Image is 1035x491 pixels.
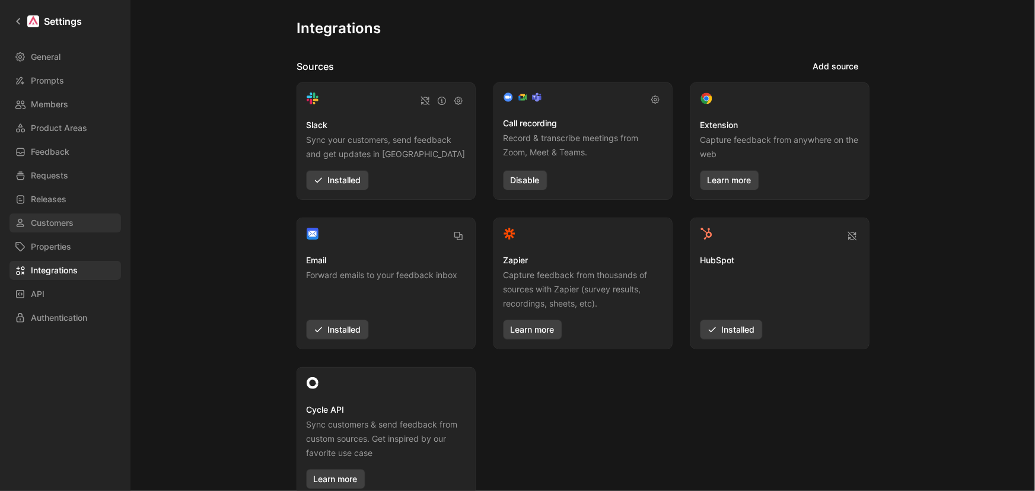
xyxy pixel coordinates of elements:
span: Installed [708,323,755,337]
h1: Settings [44,14,82,28]
a: Product Areas [9,119,121,138]
a: API [9,285,121,304]
a: Members [9,95,121,114]
a: Prompts [9,71,121,90]
a: Feedback [9,142,121,161]
p: Capture feedback from anywhere on the web [700,133,859,161]
button: Disable [504,171,547,190]
span: Disable [511,173,540,187]
span: API [31,287,44,301]
p: Sync your customers, send feedback and get updates in [GEOGRAPHIC_DATA] [307,133,466,161]
a: Customers [9,213,121,232]
span: Add source [813,59,859,74]
h3: Email [307,253,327,267]
button: Installed [307,171,368,190]
p: Forward emails to your feedback inbox [307,268,458,311]
a: Requests [9,166,121,185]
a: Learn more [307,470,365,489]
h3: Zapier [504,253,528,267]
span: Properties [31,240,71,254]
span: Installed [314,173,361,187]
button: Installed [700,320,762,339]
a: Settings [9,9,87,33]
span: Product Areas [31,121,87,135]
a: Authentication [9,308,121,327]
span: General [31,50,60,64]
p: Record & transcribe meetings from Zoom, Meet & Teams. [504,131,663,161]
button: Add source [803,57,869,76]
a: General [9,47,121,66]
a: Learn more [504,320,562,339]
a: Integrations [9,261,121,280]
h3: Extension [700,118,738,132]
p: Capture feedback from thousands of sources with Zapier (survey results, recordings, sheets, etc). [504,268,663,311]
h3: HubSpot [700,253,735,267]
a: Releases [9,190,121,209]
span: Customers [31,216,74,230]
h3: Cycle API [307,403,345,417]
h2: Sources [297,59,335,74]
span: Prompts [31,74,64,88]
button: Installed [307,320,368,339]
h1: Integrations [297,19,381,38]
span: Authentication [31,311,87,325]
span: Feedback [31,145,69,159]
span: Integrations [31,263,78,278]
span: Releases [31,192,66,206]
a: Properties [9,237,121,256]
span: Members [31,97,68,111]
span: Installed [314,323,361,337]
h3: Call recording [504,116,558,130]
span: Requests [31,168,68,183]
p: Sync customers & send feedback from custom sources. Get inspired by our favorite use case [307,417,466,460]
h3: Slack [307,118,328,132]
a: Learn more [700,171,759,190]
